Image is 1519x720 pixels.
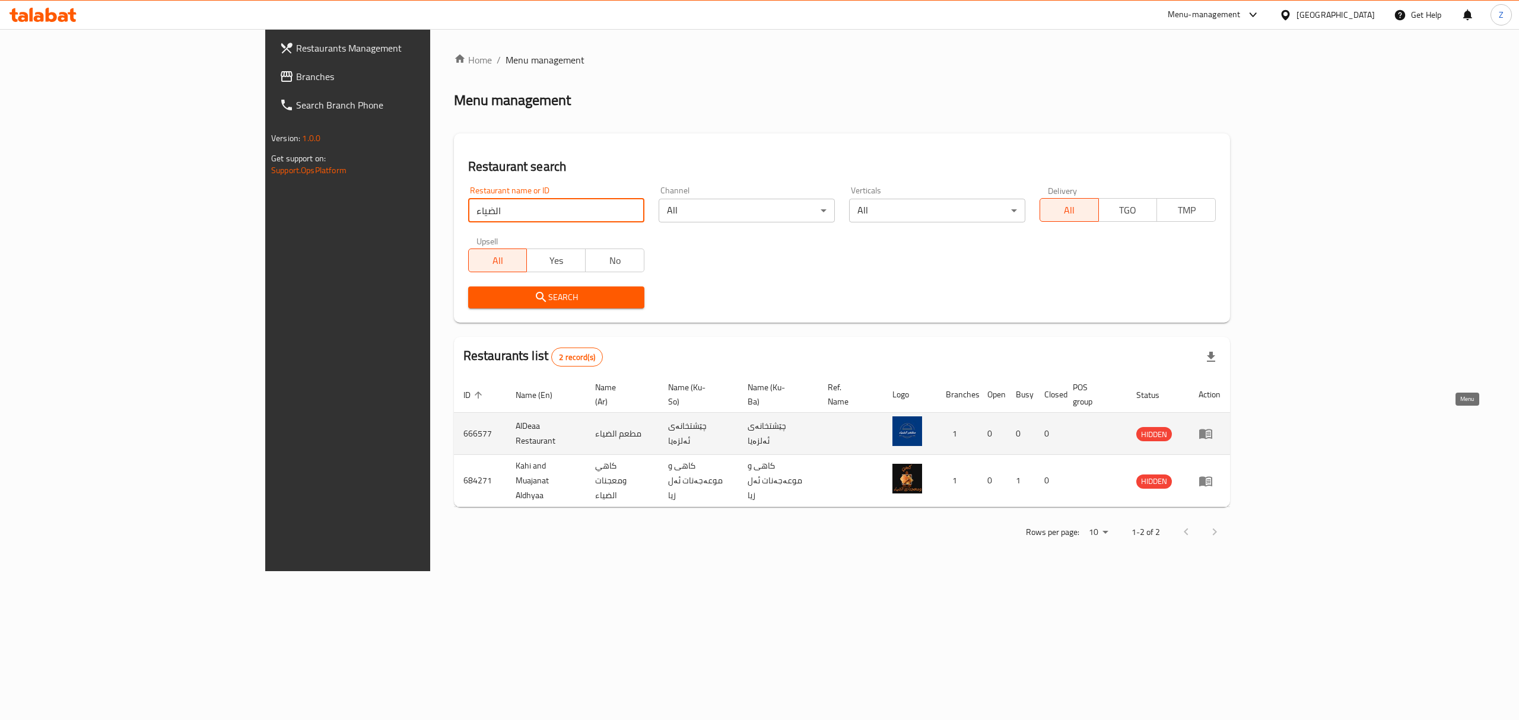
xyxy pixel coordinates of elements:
div: HIDDEN [1136,427,1172,441]
h2: Menu management [454,91,571,110]
td: AlDeaa Restaurant [506,413,586,455]
button: TMP [1156,198,1216,222]
th: Logo [883,377,936,413]
span: 2 record(s) [552,352,602,363]
span: Search [478,290,635,305]
td: 0 [1035,413,1063,455]
td: مطعم الضياء [586,413,658,455]
img: AlDeaa Restaurant [892,416,922,446]
td: کاهی و موعەجەنات ئەل زیا [659,455,739,507]
th: Action [1189,377,1230,413]
table: enhanced table [454,377,1230,507]
td: چێشتخانەی ئەلزەیا [659,413,739,455]
td: 0 [978,455,1006,507]
span: Name (Ku-Ba) [748,380,804,409]
span: Z [1499,8,1504,21]
nav: breadcrumb [454,53,1230,67]
a: Support.OpsPlatform [271,163,347,178]
span: Get support on: [271,151,326,166]
label: Upsell [476,237,498,245]
span: No [590,252,640,269]
div: [GEOGRAPHIC_DATA] [1296,8,1375,21]
td: چێشتخانەی ئەلزەیا [738,413,818,455]
td: کاهی و موعەجەنات ئەل زیا [738,455,818,507]
td: 1 [936,413,978,455]
span: Search Branch Phone [296,98,510,112]
td: 0 [978,413,1006,455]
div: Rows per page: [1084,524,1113,541]
h2: Restaurants list [463,347,603,367]
button: All [468,249,527,272]
span: TGO [1104,202,1153,219]
span: TMP [1162,202,1211,219]
img: Kahi and Muajanat Aldhyaa [892,464,922,493]
div: HIDDEN [1136,474,1172,489]
div: Menu-management [1168,8,1241,22]
span: Name (En) [516,388,568,402]
span: POS group [1073,380,1113,409]
span: HIDDEN [1136,474,1172,488]
div: All [849,199,1025,222]
div: Total records count [551,348,603,367]
td: 1 [936,455,978,507]
td: 0 [1035,455,1063,507]
th: Open [978,377,1006,413]
span: All [474,252,523,269]
input: Search for restaurant name or ID.. [468,199,644,222]
td: كاهي ومعجنات الضياء [586,455,658,507]
button: TGO [1098,198,1158,222]
span: Restaurants Management [296,41,510,55]
span: All [1045,202,1094,219]
div: Export file [1197,343,1225,371]
span: Menu management [506,53,584,67]
th: Branches [936,377,978,413]
span: Branches [296,69,510,84]
div: All [659,199,835,222]
a: Branches [270,62,519,91]
td: Kahi and Muajanat Aldhyaa [506,455,586,507]
button: Search [468,286,644,308]
a: Restaurants Management [270,34,519,62]
p: 1-2 of 2 [1132,525,1160,540]
label: Delivery [1048,186,1078,195]
p: Rows per page: [1026,525,1079,540]
a: Search Branch Phone [270,91,519,119]
td: 0 [1006,413,1035,455]
button: All [1040,198,1099,222]
td: 1 [1006,455,1035,507]
span: Name (Ku-So) [668,380,724,409]
h2: Restaurant search [468,158,1216,176]
span: Name (Ar) [595,380,644,409]
span: HIDDEN [1136,428,1172,441]
span: Yes [532,252,581,269]
span: Version: [271,130,300,146]
th: Busy [1006,377,1035,413]
span: ID [463,388,486,402]
span: 1.0.0 [302,130,320,146]
button: Yes [526,249,586,272]
span: Status [1136,388,1175,402]
span: Ref. Name [828,380,869,409]
button: No [585,249,644,272]
th: Closed [1035,377,1063,413]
